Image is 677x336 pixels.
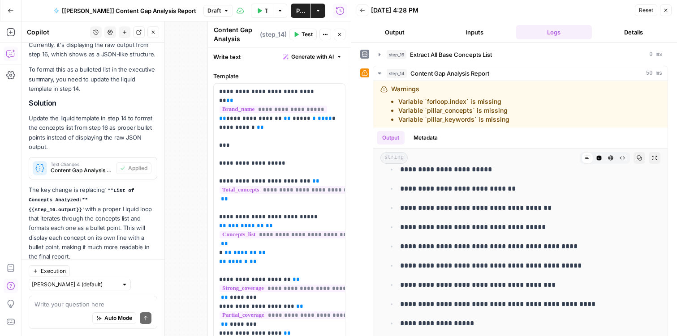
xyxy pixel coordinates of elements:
[41,267,66,275] span: Execution
[251,4,273,18] button: Test Data
[410,69,489,78] span: Content Gap Analysis Report
[104,314,132,322] span: Auto Mode
[595,25,672,39] button: Details
[398,115,509,124] li: Variable `pillar_keywords` is missing
[128,164,147,172] span: Applied
[408,131,443,145] button: Metadata
[296,6,305,15] span: Publish
[516,25,592,39] button: Logs
[29,114,157,152] p: Update the liquid template in step 14 to format the concepts list from step 16 as proper bullet p...
[260,30,287,39] span: ( step_14 )
[51,162,112,166] span: Text Changes
[398,106,509,115] li: Variable `pillar_concepts` is missing
[291,4,310,18] button: Publish
[32,280,118,289] input: Claude Sonnet 4 (default)
[302,30,313,38] span: Test
[291,53,334,61] span: Generate with AI
[377,131,405,145] button: Output
[649,51,662,59] span: 0 ms
[29,188,134,213] code: **List of Concepts Analyzed:** {{step_16.output}}
[29,185,157,261] p: The key change is replacing with a proper Liquid loop that iterates through the concepts list and...
[410,50,492,59] span: Extract All Base Concepts List
[373,47,668,62] button: 0 ms
[203,5,233,17] button: Draft
[213,72,345,81] label: Template
[639,6,653,14] span: Reset
[391,85,509,124] div: Warnings
[214,26,258,52] textarea: Content Gap Analysis Report
[357,25,433,39] button: Output
[92,312,136,324] button: Auto Mode
[436,25,513,39] button: Inputs
[380,152,408,164] span: string
[373,66,668,81] button: 50 ms
[387,69,407,78] span: step_14
[646,69,662,77] span: 50 ms
[116,162,151,174] button: Applied
[29,65,157,93] p: To format this as a bulleted list in the executive summary, you need to update the liquid templat...
[635,4,657,16] button: Reset
[289,29,317,40] button: Test
[51,166,112,174] span: Content Gap Analysis Report (step_14)
[398,97,509,106] li: Variable `forloop.index` is missing
[29,99,157,107] h2: Solution
[387,50,406,59] span: step_16
[29,265,70,277] button: Execution
[265,6,267,15] span: Test Data
[207,7,221,15] span: Draft
[48,4,202,18] button: [[PERSON_NAME]] Content Gap Analysis Report
[62,6,196,15] span: [[PERSON_NAME]] Content Gap Analysis Report
[280,51,345,63] button: Generate with AI
[27,28,87,37] div: Copilot
[208,47,351,66] div: Write text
